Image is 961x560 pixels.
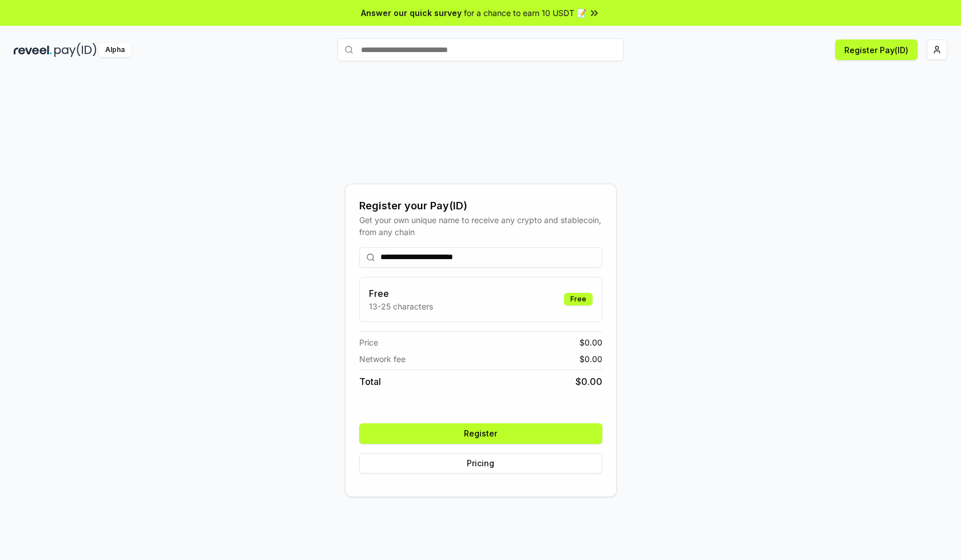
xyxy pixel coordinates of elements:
h3: Free [369,287,433,300]
img: pay_id [54,43,97,57]
div: Free [564,293,593,305]
div: Alpha [99,43,131,57]
button: Register [359,423,602,444]
span: $ 0.00 [575,375,602,388]
div: Get your own unique name to receive any crypto and stablecoin, from any chain [359,214,602,238]
span: Answer our quick survey [361,7,462,19]
div: Register your Pay(ID) [359,198,602,214]
span: Total [359,375,381,388]
p: 13-25 characters [369,300,433,312]
span: Network fee [359,353,406,365]
span: $ 0.00 [579,353,602,365]
button: Pricing [359,453,602,474]
span: for a chance to earn 10 USDT 📝 [464,7,586,19]
span: Price [359,336,378,348]
span: $ 0.00 [579,336,602,348]
img: reveel_dark [14,43,52,57]
button: Register Pay(ID) [835,39,918,60]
